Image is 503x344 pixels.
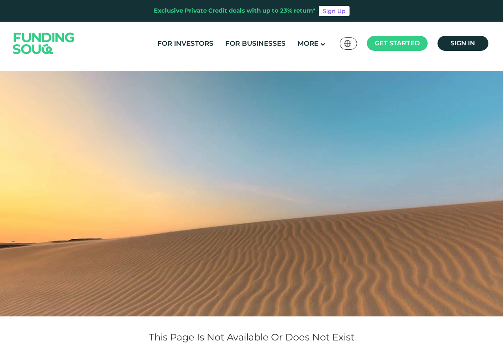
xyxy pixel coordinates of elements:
[375,39,420,47] span: Get started
[223,37,288,50] a: For Businesses
[154,6,316,15] div: Exclusive Private Credit deals with up to 23% return*
[344,40,351,47] img: SA Flag
[319,6,350,16] a: Sign Up
[438,36,488,51] a: Sign in
[5,23,82,63] img: Logo
[451,39,475,47] span: Sign in
[297,39,318,47] span: More
[155,37,215,50] a: For Investors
